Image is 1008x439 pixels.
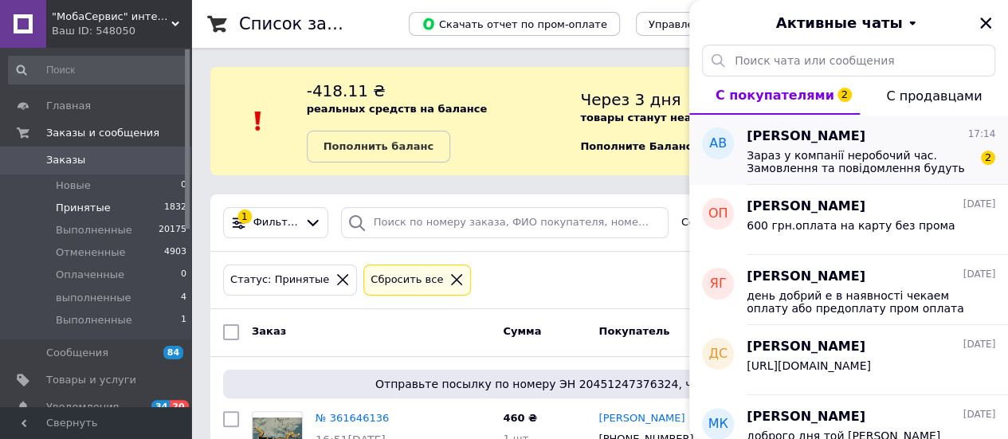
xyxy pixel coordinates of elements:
[181,268,186,282] span: 0
[56,291,131,305] span: выполненные
[46,153,85,167] span: Заказы
[324,140,433,152] b: Пополнить баланс
[689,255,1008,325] button: ЯГ[PERSON_NAME][DATE]день добрий е в наявності чекаем оплату або предоплату пром оплата у Вас не ...
[159,223,186,237] span: 20175
[503,325,541,337] span: Сумма
[46,126,159,140] span: Заказы и сообщения
[237,210,252,224] div: 1
[709,135,727,153] span: АВ
[56,245,125,260] span: Отмененные
[747,127,865,146] span: [PERSON_NAME]
[56,201,111,215] span: Принятые
[747,338,865,356] span: [PERSON_NAME]
[580,112,735,123] b: товары станут неактивны
[689,325,1008,395] button: ДС[PERSON_NAME][DATE][URL][DOMAIN_NAME]
[716,88,834,103] span: С покупателями
[886,88,982,104] span: С продавцами
[46,373,136,387] span: Товары и услуги
[776,13,903,33] span: Активные чаты
[649,18,774,30] span: Управление статусами
[708,415,728,433] span: МК
[422,17,607,31] span: Скачать отчет по пром-оплате
[316,412,389,424] a: № 361646136
[239,14,376,33] h1: Список заказов
[708,205,728,223] span: ОП
[164,245,186,260] span: 4903
[246,109,270,133] img: :exclamation:
[164,201,186,215] span: 1832
[747,149,973,174] span: Зараз у компанії неробочий час. Замовлення та повідомлення будуть оброблені з 09:00 найближчого р...
[708,345,728,363] span: ДС
[734,13,963,33] button: Активные чаты
[503,412,537,424] span: 460 ₴
[307,81,386,100] span: -418.11 ₴
[598,325,669,337] span: Покупатель
[689,185,1008,255] button: ОП[PERSON_NAME][DATE]600 грн.оплата на карту без прома
[747,219,955,232] span: 600 грн.оплата на карту без прома
[747,359,871,372] span: [URL][DOMAIN_NAME]
[580,140,692,152] b: Пополните Баланс
[967,127,995,141] span: 17:14
[963,408,995,421] span: [DATE]
[681,215,806,230] span: Сохраненные фильтры:
[367,272,446,288] div: Сбросить все
[689,76,860,115] button: С покупателями2
[963,268,995,281] span: [DATE]
[56,223,132,237] span: Выполненные
[163,346,183,359] span: 84
[46,400,119,414] span: Уведомления
[702,45,995,76] input: Поиск чата или сообщения
[181,313,186,327] span: 1
[52,24,191,38] div: Ваш ID: 548050
[56,313,132,327] span: Выполненные
[46,346,108,360] span: Сообщения
[981,151,995,165] span: 2
[580,90,680,109] span: Через 3 дня
[307,103,488,115] b: реальных средств на балансе
[976,14,995,33] button: Закрыть
[341,207,669,238] input: Поиск по номеру заказа, ФИО покупателя, номеру телефона, Email, номеру накладной
[227,272,332,288] div: Статус: Принятые
[710,275,727,293] span: ЯГ
[46,99,91,113] span: Главная
[253,215,299,230] span: Фильтры
[307,131,450,163] a: Пополнить баланс
[56,178,91,193] span: Новые
[229,376,970,392] span: Отправьте посылку по номеру ЭН 20451247376324, чтобы получить оплату
[598,411,684,426] a: [PERSON_NAME]
[747,268,865,286] span: [PERSON_NAME]
[56,268,124,282] span: Оплаченные
[52,10,171,24] span: "МобаСервис" интернет-магазин mobaservice
[837,88,852,102] span: 2
[963,198,995,211] span: [DATE]
[747,408,865,426] span: [PERSON_NAME]
[181,291,186,305] span: 4
[963,338,995,351] span: [DATE]
[747,198,865,216] span: [PERSON_NAME]
[747,289,973,315] span: день добрий е в наявності чекаем оплату або предоплату пром оплата у Вас не прошла і відправляем ...
[8,56,188,84] input: Поиск
[409,12,620,36] button: Скачать отчет по пром-оплате
[170,400,188,414] span: 20
[580,80,989,163] div: , чтоб и далее получать заказы
[636,12,786,36] button: Управление статусами
[151,400,170,414] span: 34
[860,76,1008,115] button: С продавцами
[252,325,286,337] span: Заказ
[181,178,186,193] span: 0
[689,115,1008,185] button: АВ[PERSON_NAME]17:14Зараз у компанії неробочий час. Замовлення та повідомлення будуть оброблені з...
